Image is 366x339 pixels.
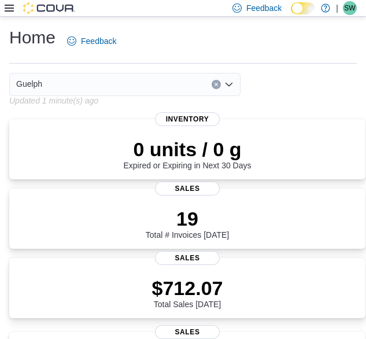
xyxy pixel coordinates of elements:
[155,325,220,339] span: Sales
[155,251,220,265] span: Sales
[81,35,116,47] span: Feedback
[62,30,121,53] a: Feedback
[246,2,282,14] span: Feedback
[212,80,221,89] button: Clear input
[291,2,315,14] input: Dark Mode
[124,138,252,161] p: 0 units / 0 g
[152,277,223,300] p: $712.07
[146,207,229,230] p: 19
[224,80,234,89] button: Open list of options
[343,1,357,15] div: Sarah Wall
[16,77,42,91] span: Guelph
[336,1,338,15] p: |
[344,1,355,15] span: SW
[9,26,56,49] h1: Home
[155,182,220,196] span: Sales
[155,112,220,126] span: Inventory
[9,96,98,105] p: Updated 1 minute(s) ago
[152,277,223,309] div: Total Sales [DATE]
[23,2,75,14] img: Cova
[124,138,252,170] div: Expired or Expiring in Next 30 Days
[146,207,229,239] div: Total # Invoices [DATE]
